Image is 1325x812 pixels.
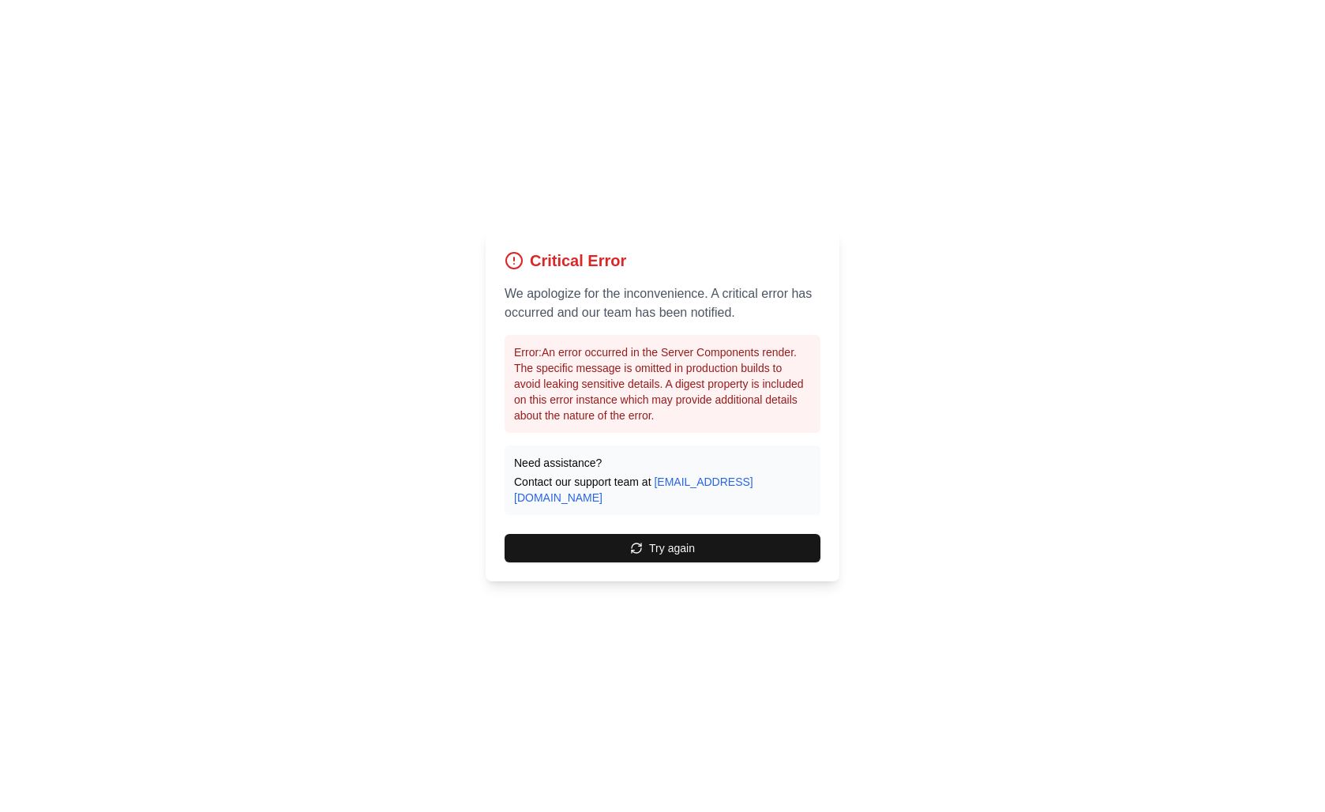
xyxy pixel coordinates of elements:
[514,344,811,423] p: Error: An error occurred in the Server Components render. The specific message is omitted in prod...
[505,284,820,322] p: We apologize for the inconvenience. A critical error has occurred and our team has been notified.
[530,250,626,272] h1: Critical Error
[505,534,820,562] button: Try again
[514,474,811,506] p: Contact our support team at
[514,455,811,471] p: Need assistance?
